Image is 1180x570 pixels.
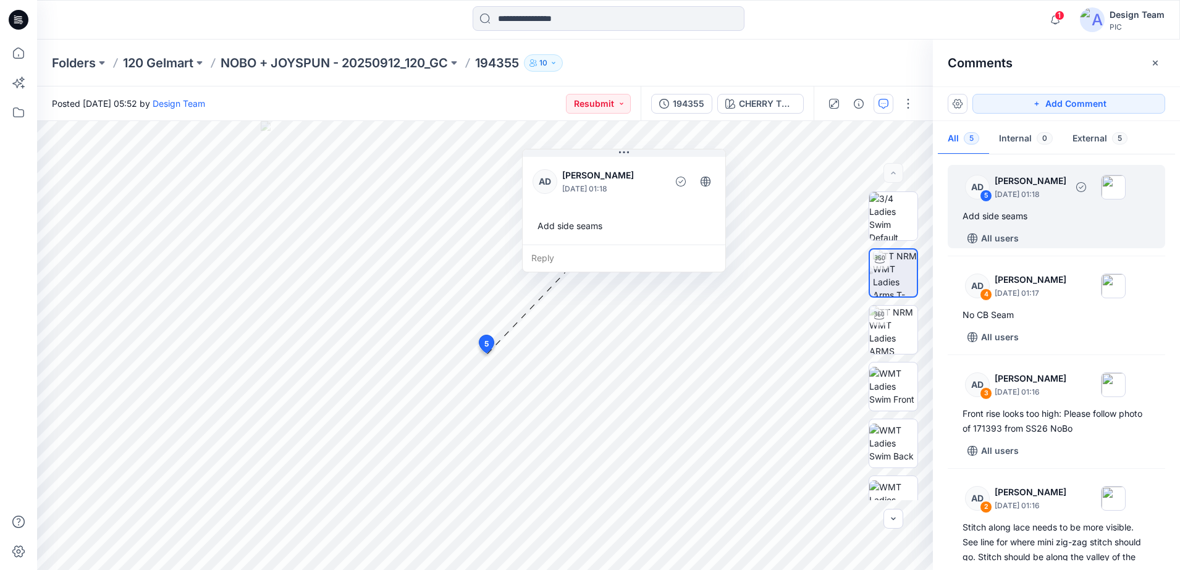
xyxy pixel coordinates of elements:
[995,485,1066,500] p: [PERSON_NAME]
[980,288,992,301] div: 4
[995,188,1066,201] p: [DATE] 01:18
[965,274,990,298] div: AD
[980,387,992,400] div: 3
[52,97,205,110] span: Posted [DATE] 05:52 by
[1055,10,1064,20] span: 1
[524,54,563,72] button: 10
[651,94,712,114] button: 194355
[989,124,1063,155] button: Internal
[981,231,1019,246] p: All users
[562,168,663,183] p: [PERSON_NAME]
[849,94,869,114] button: Details
[1080,7,1105,32] img: avatar
[963,327,1024,347] button: All users
[995,272,1066,287] p: [PERSON_NAME]
[869,367,917,406] img: WMT Ladies Swim Front
[673,97,704,111] div: 194355
[963,308,1150,322] div: No CB Seam
[981,443,1019,458] p: All users
[869,424,917,463] img: WMT Ladies Swim Back
[963,441,1024,461] button: All users
[1037,132,1053,145] span: 0
[1112,132,1127,145] span: 5
[739,97,796,111] div: CHERRY TOMATO
[948,56,1013,70] h2: Comments
[963,228,1024,248] button: All users
[980,190,992,202] div: 5
[869,306,917,354] img: TT NRM WMT Ladies ARMS DOWN
[963,209,1150,224] div: Add side seams
[123,54,193,72] a: 120 Gelmart
[995,386,1066,398] p: [DATE] 01:16
[964,132,979,145] span: 5
[1110,22,1165,31] div: PIC
[981,330,1019,345] p: All users
[523,245,725,272] div: Reply
[995,500,1066,512] p: [DATE] 01:16
[52,54,96,72] a: Folders
[995,287,1066,300] p: [DATE] 01:17
[980,501,992,513] div: 2
[869,480,917,519] img: WMT Ladies Swim Left
[717,94,804,114] button: CHERRY TOMATO
[1110,7,1165,22] div: Design Team
[938,124,989,155] button: All
[965,486,990,511] div: AD
[972,94,1165,114] button: Add Comment
[221,54,448,72] a: NOBO + JOYSPUN - 20250912_120_GC
[153,98,205,109] a: Design Team
[475,54,519,72] p: 194355
[533,169,557,194] div: AD
[484,338,489,350] span: 5
[873,249,917,296] img: TT NRM WMT Ladies Arms T-POSE
[539,56,547,70] p: 10
[965,372,990,397] div: AD
[1063,124,1137,155] button: External
[995,371,1066,386] p: [PERSON_NAME]
[963,406,1150,436] div: Front rise looks too high: Please follow photo of 171393 from SS26 NoBo
[965,175,990,199] div: AD
[869,192,917,240] img: 3/4 Ladies Swim Default
[562,183,663,195] p: [DATE] 01:18
[995,174,1066,188] p: [PERSON_NAME]
[533,214,715,237] div: Add side seams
